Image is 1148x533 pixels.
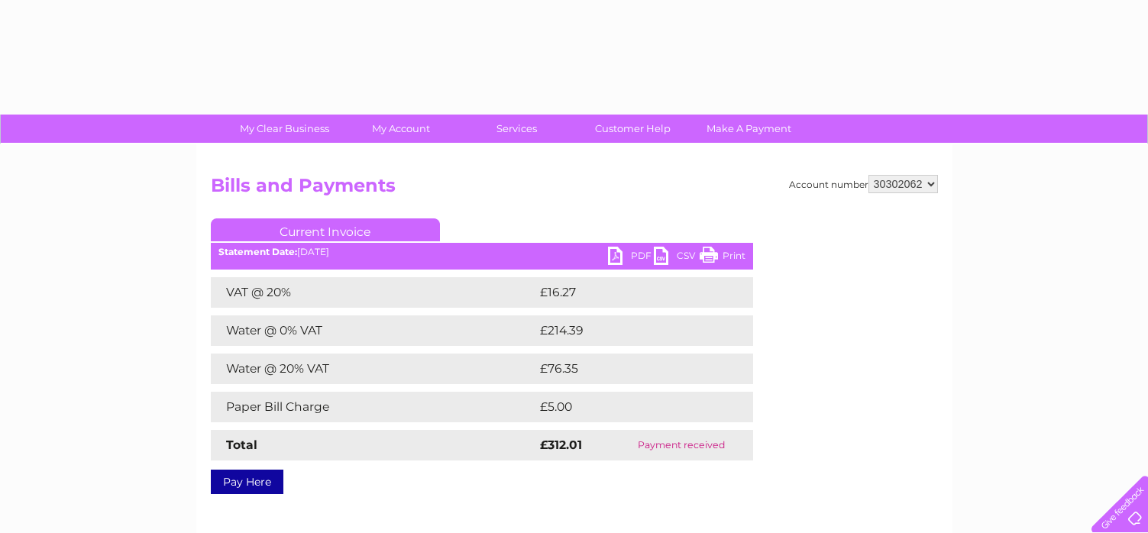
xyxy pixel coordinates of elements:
a: Services [454,115,580,143]
a: Print [700,247,745,269]
a: Make A Payment [686,115,812,143]
td: Water @ 0% VAT [211,315,536,346]
h2: Bills and Payments [211,175,938,204]
td: £214.39 [536,315,725,346]
div: Account number [789,175,938,193]
td: Water @ 20% VAT [211,354,536,384]
td: VAT @ 20% [211,277,536,308]
div: [DATE] [211,247,753,257]
td: Payment received [610,430,752,460]
a: My Account [338,115,464,143]
td: £5.00 [536,392,718,422]
a: My Clear Business [222,115,348,143]
strong: £312.01 [540,438,582,452]
a: Current Invoice [211,218,440,241]
a: Pay Here [211,470,283,494]
a: PDF [608,247,654,269]
strong: Total [226,438,257,452]
td: £16.27 [536,277,721,308]
td: Paper Bill Charge [211,392,536,422]
a: CSV [654,247,700,269]
b: Statement Date: [218,246,297,257]
a: Customer Help [570,115,696,143]
td: £76.35 [536,354,722,384]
